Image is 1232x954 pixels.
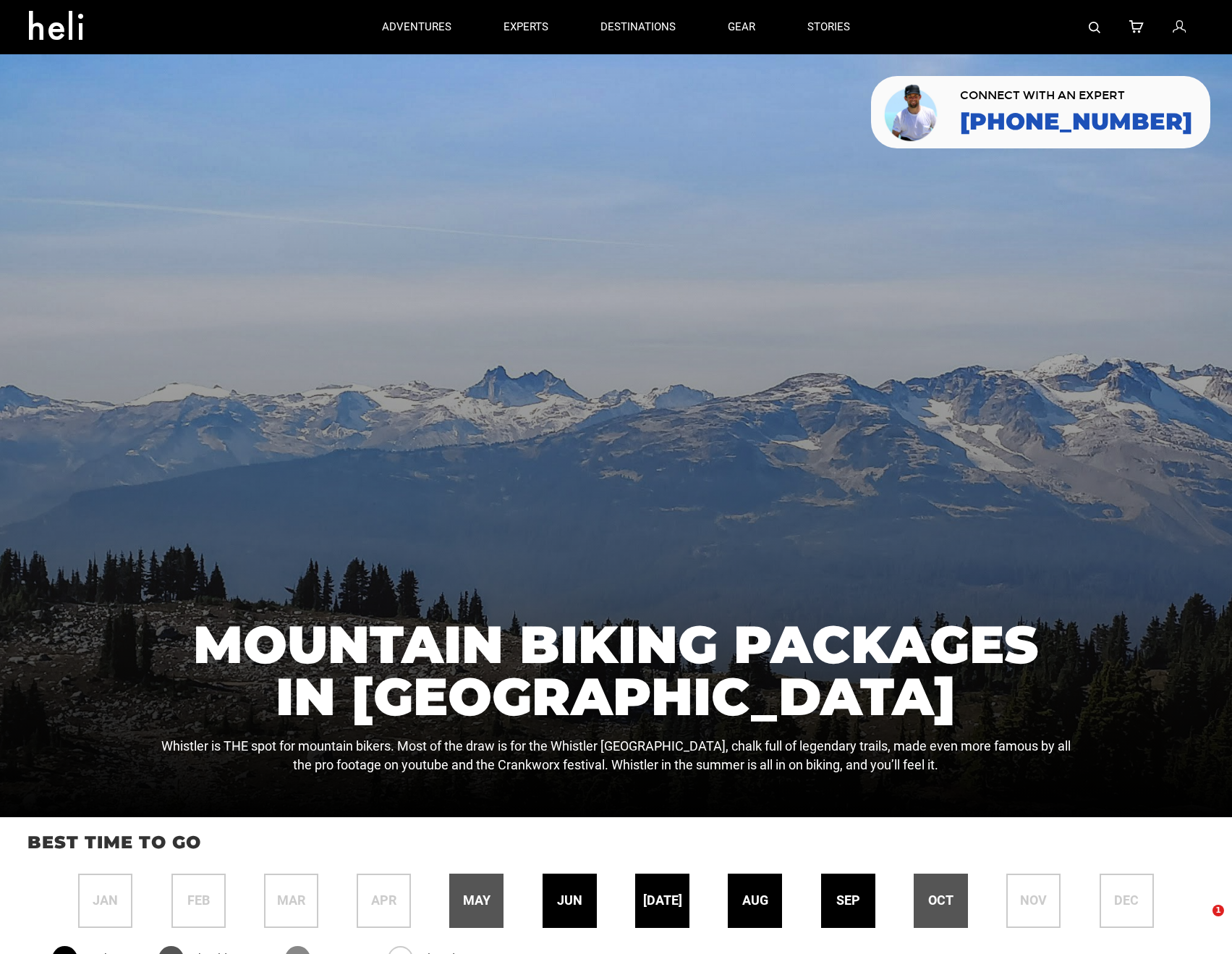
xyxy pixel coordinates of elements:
[928,891,953,910] span: oct
[960,109,1192,135] a: [PHONE_NUMBER]
[463,891,490,910] span: may
[504,20,548,35] p: experts
[371,891,396,910] span: apr
[600,20,676,35] p: destinations
[27,830,1205,855] p: Best time to go
[1020,891,1047,910] span: nov
[382,20,451,35] p: adventures
[1114,891,1139,910] span: dec
[277,891,305,910] span: mar
[960,90,1192,101] span: CONNECT WITH AN EXPERT
[643,891,682,910] span: [DATE]
[742,891,768,910] span: aug
[1089,22,1100,33] img: search-bar-icon.svg
[158,737,1074,774] p: Whistler is THE spot for mountain bikers. Most of the draw is for the Whistler [GEOGRAPHIC_DATA],...
[187,891,210,910] span: feb
[158,618,1074,722] h1: Mountain Biking Packages in [GEOGRAPHIC_DATA]
[1183,905,1218,940] iframe: Intercom live chat
[882,82,942,143] img: contact our team
[557,891,582,910] span: jun
[836,891,860,910] span: sep
[93,891,118,910] span: jan
[1212,905,1224,916] span: 1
